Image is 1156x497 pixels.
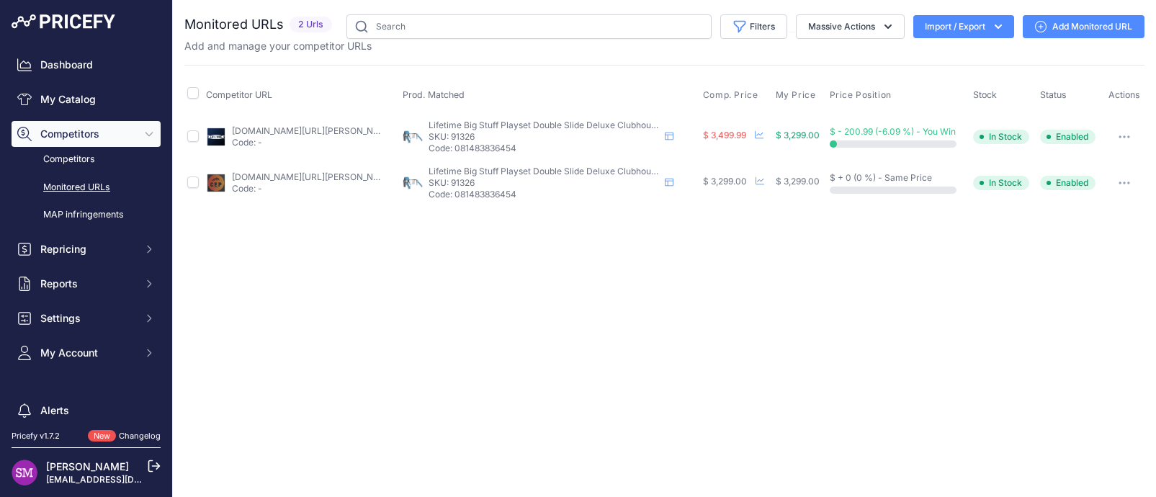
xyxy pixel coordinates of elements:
div: Pricefy v1.7.2 [12,430,60,442]
span: Competitor URL [206,89,272,100]
span: New [88,430,116,442]
button: Filters [720,14,787,39]
p: Add and manage your competitor URLs [184,39,372,53]
span: Prod. Matched [403,89,465,100]
span: Lifetime Big Stuff Playset Double Slide Deluxe Clubhouse Playground 91326 [PERSON_NAME] Blue Color [429,166,852,176]
span: $ 3,299.00 [776,130,820,140]
p: Code: - [232,183,382,194]
span: Comp. Price [703,89,758,101]
span: $ + 0 (0 %) - Same Price [830,172,932,183]
a: Alerts [12,398,161,424]
button: Reports [12,271,161,297]
span: Actions [1108,89,1140,100]
span: Enabled [1040,176,1095,190]
a: [DOMAIN_NAME][URL][PERSON_NAME] [232,125,395,136]
a: Competitors [12,147,161,172]
a: MAP infringements [12,202,161,228]
span: Settings [40,311,135,326]
span: Competitors [40,127,135,141]
button: Competitors [12,121,161,147]
a: Dashboard [12,52,161,78]
button: Settings [12,305,161,331]
button: My Account [12,340,161,366]
a: [DOMAIN_NAME][URL][PERSON_NAME] [232,171,395,182]
span: My Price [776,89,816,101]
a: Monitored URLs [12,175,161,200]
span: Lifetime Big Stuff Playset Double Slide Deluxe Clubhouse Playground 91326 [PERSON_NAME] Blue Color [429,120,852,130]
span: $ - 200.99 (-6.09 %) - You Win [830,126,956,137]
span: Enabled [1040,130,1095,144]
span: $ 3,299.00 [776,176,820,187]
nav: Sidebar [12,52,161,478]
span: 2 Urls [290,17,332,33]
span: My Account [40,346,135,360]
h2: Monitored URLs [184,14,284,35]
button: Comp. Price [703,89,761,101]
span: In Stock [973,130,1029,144]
span: $ 3,499.99 [703,130,746,140]
a: Changelog [119,431,161,441]
span: Price Position [830,89,892,101]
p: SKU: 91326 [429,177,659,189]
img: Pricefy Logo [12,14,115,29]
p: Code: 081483836454 [429,143,659,154]
span: Status [1040,89,1067,100]
a: My Catalog [12,86,161,112]
a: Add Monitored URL [1023,15,1144,38]
p: Code: 081483836454 [429,189,659,200]
button: Import / Export [913,15,1014,38]
button: Massive Actions [796,14,905,39]
span: $ 3,299.00 [703,176,747,187]
input: Search [346,14,712,39]
button: Repricing [12,236,161,262]
span: In Stock [973,176,1029,190]
span: Reports [40,277,135,291]
a: [PERSON_NAME] [46,460,129,473]
button: My Price [776,89,819,101]
span: Stock [973,89,997,100]
a: [EMAIL_ADDRESS][DOMAIN_NAME] [46,474,197,485]
p: Code: - [232,137,382,148]
span: Repricing [40,242,135,256]
p: SKU: 91326 [429,131,659,143]
button: Price Position [830,89,895,101]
